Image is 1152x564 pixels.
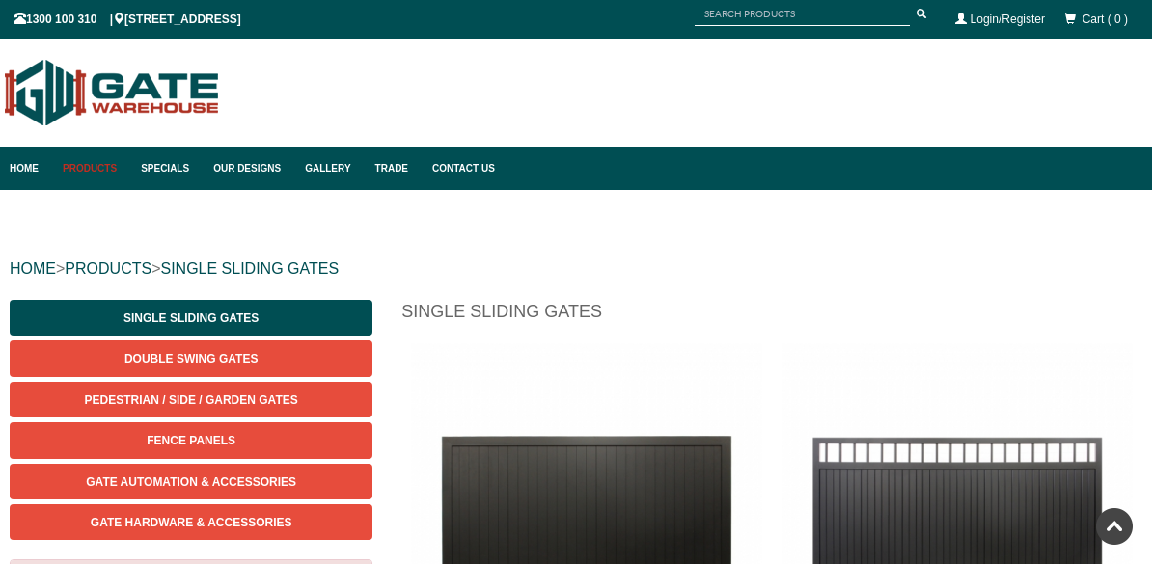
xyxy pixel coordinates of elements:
[10,238,1142,300] div: > >
[131,147,204,190] a: Specials
[10,340,372,376] a: Double Swing Gates
[971,13,1045,26] a: Login/Register
[123,311,259,325] span: Single Sliding Gates
[91,516,292,529] span: Gate Hardware & Accessories
[85,393,298,407] span: Pedestrian / Side / Garden Gates
[10,464,372,499] a: Gate Automation & Accessories
[10,422,372,458] a: Fence Panels
[53,147,131,190] a: Products
[65,260,151,277] a: PRODUCTS
[86,475,296,489] span: Gate Automation & Accessories
[695,2,910,26] input: SEARCH PRODUCTS
[295,147,365,190] a: Gallery
[147,434,235,447] span: Fence Panels
[10,260,56,277] a: HOME
[423,147,495,190] a: Contact Us
[10,300,372,336] a: Single Sliding Gates
[204,147,295,190] a: Our Designs
[124,352,258,365] span: Double Swing Gates
[10,382,372,417] a: Pedestrian / Side / Garden Gates
[14,13,241,26] span: 1300 100 310 | [STREET_ADDRESS]
[160,260,339,277] a: SINGLE SLIDING GATES
[1083,13,1128,26] span: Cart ( 0 )
[10,147,53,190] a: Home
[10,504,372,540] a: Gate Hardware & Accessories
[401,300,1142,334] h1: Single Sliding Gates
[366,147,423,190] a: Trade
